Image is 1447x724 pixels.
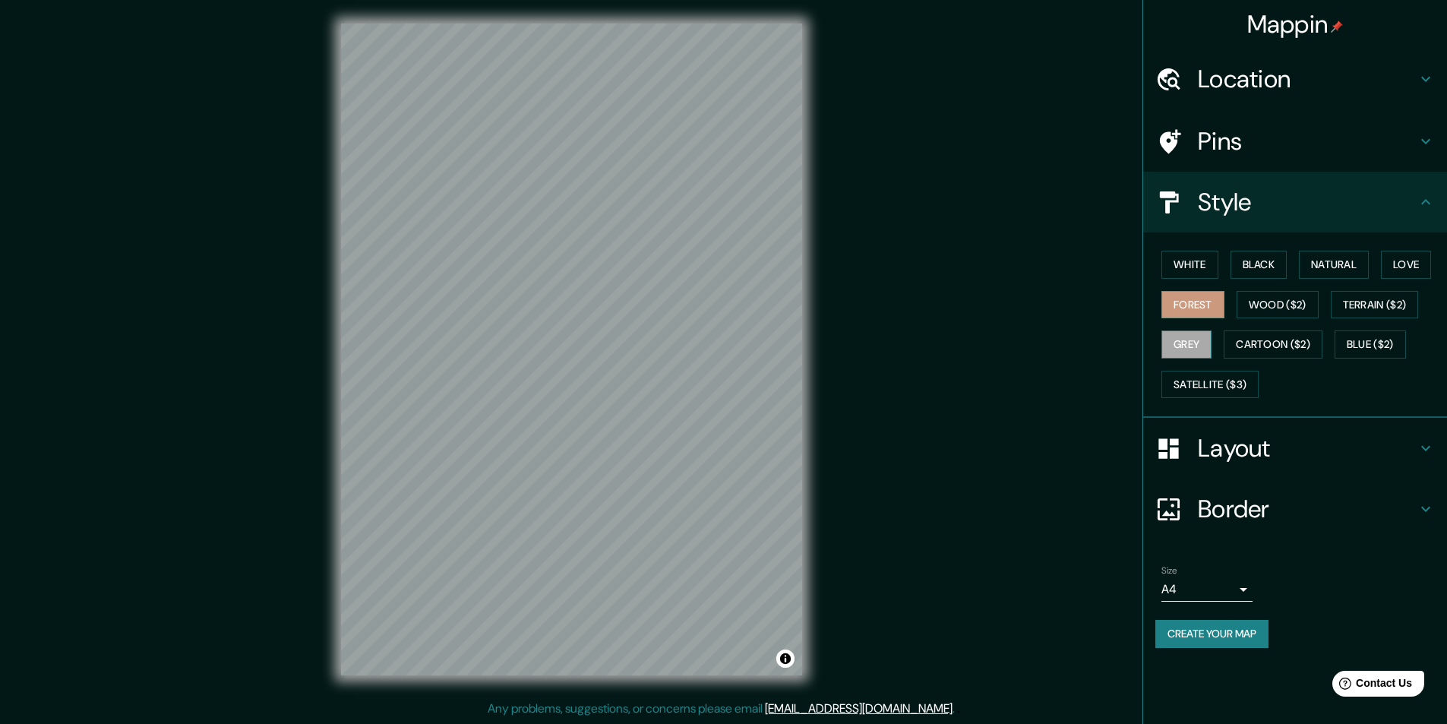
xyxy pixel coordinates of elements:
canvas: Map [341,24,802,675]
button: Wood ($2) [1237,291,1319,319]
button: Cartoon ($2) [1224,330,1322,359]
div: Location [1143,49,1447,109]
button: Create your map [1155,620,1268,648]
div: Pins [1143,111,1447,172]
div: Style [1143,172,1447,232]
button: Forest [1161,291,1224,319]
a: [EMAIL_ADDRESS][DOMAIN_NAME] [765,700,953,716]
h4: Location [1198,64,1417,94]
button: Love [1381,251,1431,279]
h4: Border [1198,494,1417,524]
h4: Style [1198,187,1417,217]
button: Toggle attribution [776,650,795,668]
button: Terrain ($2) [1331,291,1419,319]
button: Blue ($2) [1335,330,1406,359]
iframe: Help widget launcher [1312,665,1430,707]
h4: Layout [1198,433,1417,463]
div: Layout [1143,418,1447,479]
label: Size [1161,564,1177,577]
h4: Mappin [1247,9,1344,40]
button: Satellite ($3) [1161,371,1259,399]
h4: Pins [1198,126,1417,156]
button: White [1161,251,1218,279]
button: Natural [1299,251,1369,279]
img: pin-icon.png [1331,21,1343,33]
div: A4 [1161,577,1253,602]
button: Black [1231,251,1287,279]
div: . [955,700,957,718]
div: . [957,700,960,718]
div: Border [1143,479,1447,539]
button: Grey [1161,330,1212,359]
p: Any problems, suggestions, or concerns please email . [488,700,955,718]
